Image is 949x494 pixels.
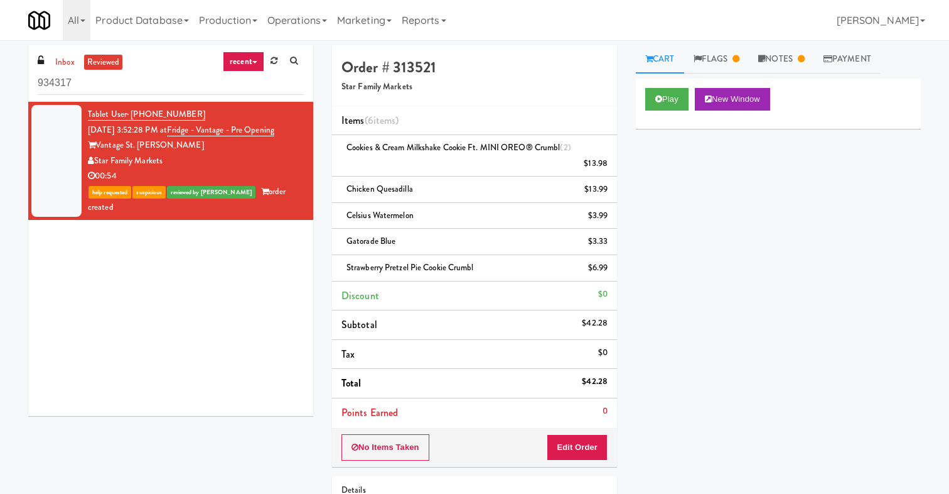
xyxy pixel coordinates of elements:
[560,141,571,153] span: (2)
[598,345,608,361] div: $0
[346,141,571,153] span: Cookies & Cream Milkshake Cookie ft. MINI OREO® Crumbl
[588,234,608,250] div: $3.33
[341,113,399,128] span: Items
[88,153,304,169] div: Star Family Markets
[88,108,205,121] a: Tablet User· [PHONE_NUMBER]
[127,108,205,120] span: · [PHONE_NUMBER]
[167,124,274,136] a: Fridge - Vantage - Pre Opening
[695,88,770,111] button: New Window
[84,55,123,70] a: reviewed
[584,182,608,197] div: $13.99
[28,102,313,220] li: Tablet User· [PHONE_NUMBER][DATE] 3:52:28 PM atFridge - Vantage - Pre OpeningVantage St. [PERSON_...
[588,260,608,276] div: $6.99
[167,186,255,199] span: reviewed by [PERSON_NAME]
[346,235,395,247] span: Gatorade Blue
[341,347,355,361] span: Tax
[373,113,396,128] ng-pluralize: items
[88,185,286,213] span: order created
[132,186,166,199] span: suspicious
[341,59,608,75] h4: Order # 313521
[645,88,689,111] button: Play
[582,316,608,331] div: $42.28
[341,317,377,332] span: Subtotal
[582,374,608,390] div: $42.28
[341,405,398,420] span: Points Earned
[346,261,474,273] span: Strawberry Pretzel Pie Cookie Crumbl
[88,138,304,153] div: Vantage St. [PERSON_NAME]
[584,156,608,172] div: $13.98
[38,72,304,95] input: Search vision orders
[365,113,399,128] span: (6 )
[346,209,414,221] span: Celsius Watermelon
[598,287,608,302] div: $0
[223,52,264,72] a: recent
[28,9,50,31] img: Micromart
[684,45,749,74] a: Flags
[88,124,167,136] span: [DATE] 3:52:28 PM at
[88,168,304,184] div: 00:54
[88,186,131,199] span: help requested
[341,82,608,92] h5: Star Family Markets
[636,45,684,74] a: Cart
[814,45,881,74] a: Payment
[346,183,413,195] span: Chicken Quesadilla
[603,403,608,419] div: 0
[749,45,814,74] a: Notes
[341,376,362,390] span: Total
[52,55,78,70] a: inbox
[341,288,379,303] span: Discount
[341,434,429,461] button: No Items Taken
[547,434,608,461] button: Edit Order
[588,208,608,224] div: $3.99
